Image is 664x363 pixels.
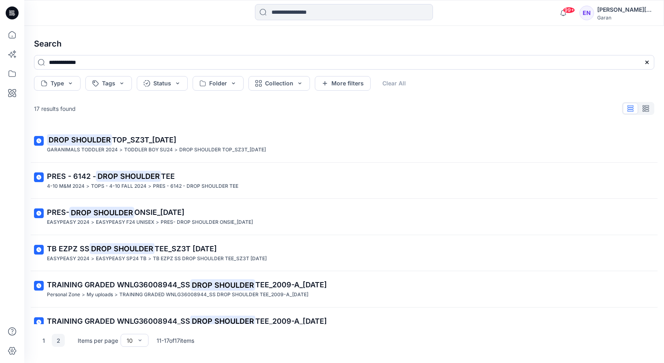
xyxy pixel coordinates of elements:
p: 17 results found [34,104,76,113]
span: TRAINING GRADED WNLG36008944_SS [47,280,190,289]
p: Items per page [78,336,118,345]
h4: Search [28,32,661,55]
p: TODDLER BOY SU24 [124,146,173,154]
div: EN [579,6,594,20]
p: > [156,218,159,227]
p: DROP SHOULDER TOP_SZ3T_6.26.23 [179,146,266,154]
p: TRAINING GRADED WNLG36008944_SS DROP SHOULDER TEE_2009-A_1.14.25 [119,291,308,299]
p: Personal Zone [47,291,80,299]
span: TEE_2009-A_[DATE] [255,280,327,289]
mark: DROP SHOULDER [96,170,161,182]
p: > [148,182,151,191]
a: PRES - 6142 -DROP SHOULDERTEE4-10 M&M 2024>TOPS - 4-10 FALL 2024>PRES - 6142 - DROP SHOULDER TEE [29,166,659,195]
p: > [148,255,151,263]
p: > [91,218,94,227]
mark: DROP SHOULDER [89,243,155,254]
span: ONSIE_[DATE] [134,208,185,217]
button: Type [34,76,81,91]
p: PRES- DROP SHOULDER ONSIE_9.25.23 [161,218,253,227]
p: > [174,146,178,154]
mark: DROP SHOULDER [47,134,112,145]
div: Garan [597,15,654,21]
mark: DROP SHOULDER [190,315,255,327]
p: > [82,291,85,299]
p: > [119,146,123,154]
p: PRES - 6142 - DROP SHOULDER TEE [153,182,238,191]
button: Folder [193,76,244,91]
button: More filters [315,76,371,91]
a: TB EZPZ SSDROP SHOULDERTEE_SZ3T [DATE]EASYPEASY 2024>EASYPEASY SP24 TB>TB EZPZ SS DROP SHOULDER T... [29,238,659,268]
button: Tags [85,76,132,91]
p: 11 - 17 of 17 items [157,336,194,345]
a: PRES-DROP SHOULDERONSIE_[DATE]EASYPEASY 2024>EASYPEASY F24 UNISEX>PRES- DROP SHOULDER ONSIE_[DATE] [29,202,659,231]
span: TB EZPZ SS [47,244,89,253]
span: TRAINING GRADED WNLG36008944_SS [47,317,190,325]
p: TB EZPZ SS DROP SHOULDER TEE_SZ3T 5.3.23 [153,255,267,263]
span: TEE [161,172,175,180]
a: TRAINING GRADED WNLG36008944_SSDROP SHOULDERTEE_2009-A_[DATE]Personal Zone>My uploads>TRAINING GR... [29,311,659,340]
p: GARANIMALS TODDLER 2024 [47,146,118,154]
mark: DROP SHOULDER [190,279,255,291]
p: EASYPEASY 2024 [47,255,89,263]
a: TRAINING GRADED WNLG36008944_SSDROP SHOULDERTEE_2009-A_[DATE]Personal Zone>My uploads>TRAINING GR... [29,274,659,304]
span: PRES - 6142 - [47,172,96,180]
span: TEE_2009-A_[DATE] [255,317,327,325]
mark: DROP SHOULDER [69,207,134,218]
div: [PERSON_NAME][DATE] [597,5,654,15]
p: > [91,255,94,263]
p: > [86,182,89,191]
div: 10 [127,336,133,345]
p: EASYPEASY 2024 [47,218,89,227]
p: TOPS - 4-10 FALL 2024 [91,182,146,191]
p: My uploads [87,291,113,299]
p: EASYPEASY SP24 TB [96,255,146,263]
p: > [115,291,118,299]
a: DROP SHOULDERTOP_SZ3T_[DATE]GARANIMALS TODDLER 2024>TODDLER BOY SU24>DROP SHOULDER TOP_SZ3T_[DATE] [29,129,659,159]
p: 4-10 M&M 2024 [47,182,85,191]
button: 1 [37,334,50,347]
span: TOP_SZ3T_[DATE] [112,136,176,144]
p: EASYPEASY F24 UNISEX [96,218,154,227]
button: Collection [248,76,310,91]
span: 99+ [563,7,575,13]
button: Status [137,76,188,91]
span: TEE_SZ3T [DATE] [155,244,217,253]
button: 2 [52,334,65,347]
span: PRES- [47,208,69,217]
